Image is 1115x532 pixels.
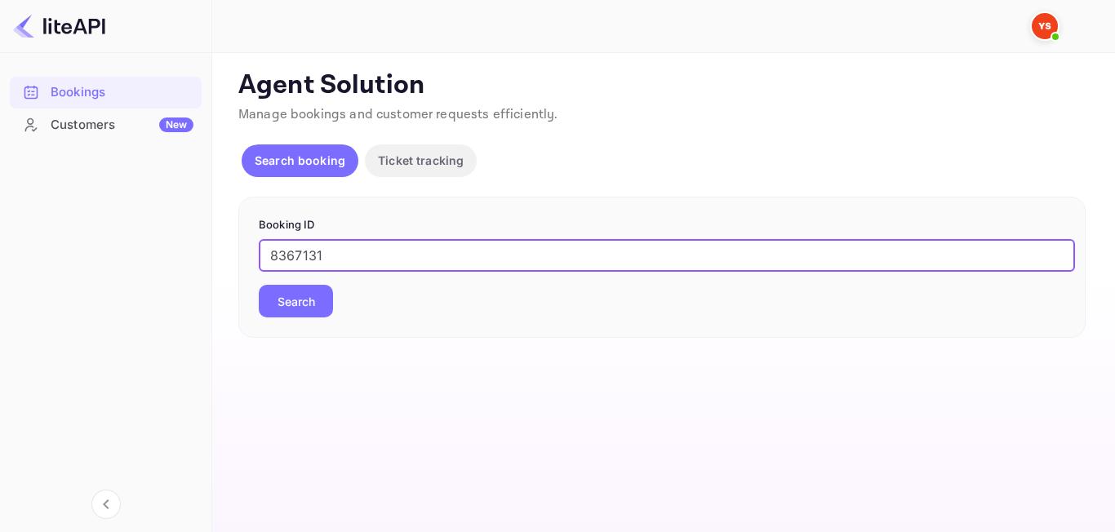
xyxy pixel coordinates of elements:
div: New [159,117,193,132]
div: Customers [51,116,193,135]
input: Enter Booking ID (e.g., 63782194) [259,239,1075,272]
button: Collapse navigation [91,490,121,519]
a: CustomersNew [10,109,202,140]
div: CustomersNew [10,109,202,141]
img: Yandex Support [1032,13,1058,39]
div: Bookings [51,83,193,102]
p: Search booking [255,152,345,169]
a: Bookings [10,77,202,107]
p: Agent Solution [238,69,1086,102]
img: LiteAPI logo [13,13,105,39]
p: Ticket tracking [378,152,464,169]
button: Search [259,285,333,317]
p: Booking ID [259,217,1065,233]
div: Bookings [10,77,202,109]
span: Manage bookings and customer requests efficiently. [238,106,558,123]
